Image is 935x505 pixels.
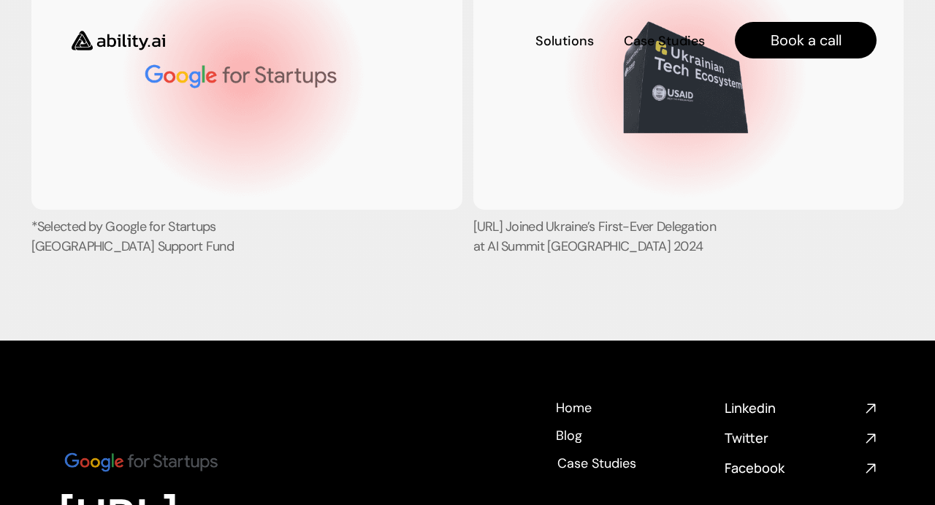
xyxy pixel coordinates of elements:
[555,399,707,471] nav: Footer navigation
[725,459,877,477] a: Facebook
[725,399,877,478] nav: Social media links
[535,32,594,50] h4: Solutions
[556,427,582,445] h4: Blog
[771,30,841,50] h4: Book a call
[555,399,592,415] a: Home
[535,28,594,53] a: Solutions
[725,399,877,417] a: Linkedin
[725,399,859,417] h4: Linkedin
[31,217,277,257] p: *Selected by Google for Startups [GEOGRAPHIC_DATA] Support Fund
[556,399,592,417] h4: Home
[725,429,859,447] h4: Twitter
[555,427,582,443] a: Blog
[186,22,877,58] nav: Main navigation
[557,455,636,473] h4: Case Studies
[473,217,719,257] p: [URL] Joined Ukraine’s First-Ever Delegation at AI Summit [GEOGRAPHIC_DATA] 2024
[725,429,877,447] a: Twitter
[624,32,705,50] h4: Case Studies
[555,455,638,471] a: Case Studies
[725,459,859,477] h4: Facebook
[623,28,706,53] a: Case Studies
[735,22,877,58] a: Book a call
